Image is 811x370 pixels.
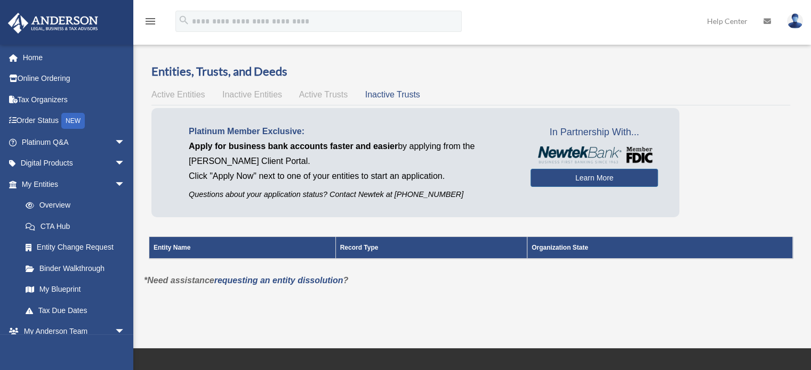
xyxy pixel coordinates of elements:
a: Overview [15,195,131,216]
a: Home [7,47,141,68]
i: menu [144,15,157,28]
h3: Entities, Trusts, and Deeds [151,63,790,80]
span: arrow_drop_down [115,131,136,153]
a: Online Ordering [7,68,141,89]
span: Apply for business bank accounts faster and easier [189,142,398,151]
a: Learn More [531,169,658,187]
p: Platinum Member Exclusive: [189,124,515,139]
span: Inactive Entities [222,90,282,99]
a: My Entitiesarrow_drop_down [7,174,136,195]
p: Click "Apply Now" next to one of your entities to start an application. [189,169,515,184]
a: requesting an entity dissolution [214,276,343,285]
span: arrow_drop_down [115,174,136,195]
a: My Blueprint [15,279,136,300]
a: Order StatusNEW [7,110,141,132]
p: Questions about your application status? Contact Newtek at [PHONE_NUMBER] [189,188,515,201]
em: *Need assistance ? [144,276,348,285]
span: Inactive Trusts [365,90,420,99]
span: arrow_drop_down [115,153,136,175]
a: menu [144,19,157,28]
a: Binder Walkthrough [15,258,136,279]
p: by applying from the [PERSON_NAME] Client Portal. [189,139,515,169]
a: My Anderson Teamarrow_drop_down [7,321,141,342]
span: arrow_drop_down [115,321,136,343]
th: Record Type [335,237,527,259]
a: Entity Change Request [15,237,136,258]
span: Active Trusts [299,90,348,99]
a: Digital Productsarrow_drop_down [7,153,141,174]
a: Tax Organizers [7,89,141,110]
img: User Pic [787,13,803,29]
span: In Partnership With... [531,124,658,141]
img: Anderson Advisors Platinum Portal [5,13,101,34]
th: Organization State [527,237,793,259]
a: CTA Hub [15,216,136,237]
i: search [178,14,190,26]
span: Active Entities [151,90,205,99]
img: NewtekBankLogoSM.png [536,146,653,163]
div: NEW [61,113,85,129]
a: Platinum Q&Aarrow_drop_down [7,131,141,153]
a: Tax Due Dates [15,300,136,321]
th: Entity Name [149,237,336,259]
